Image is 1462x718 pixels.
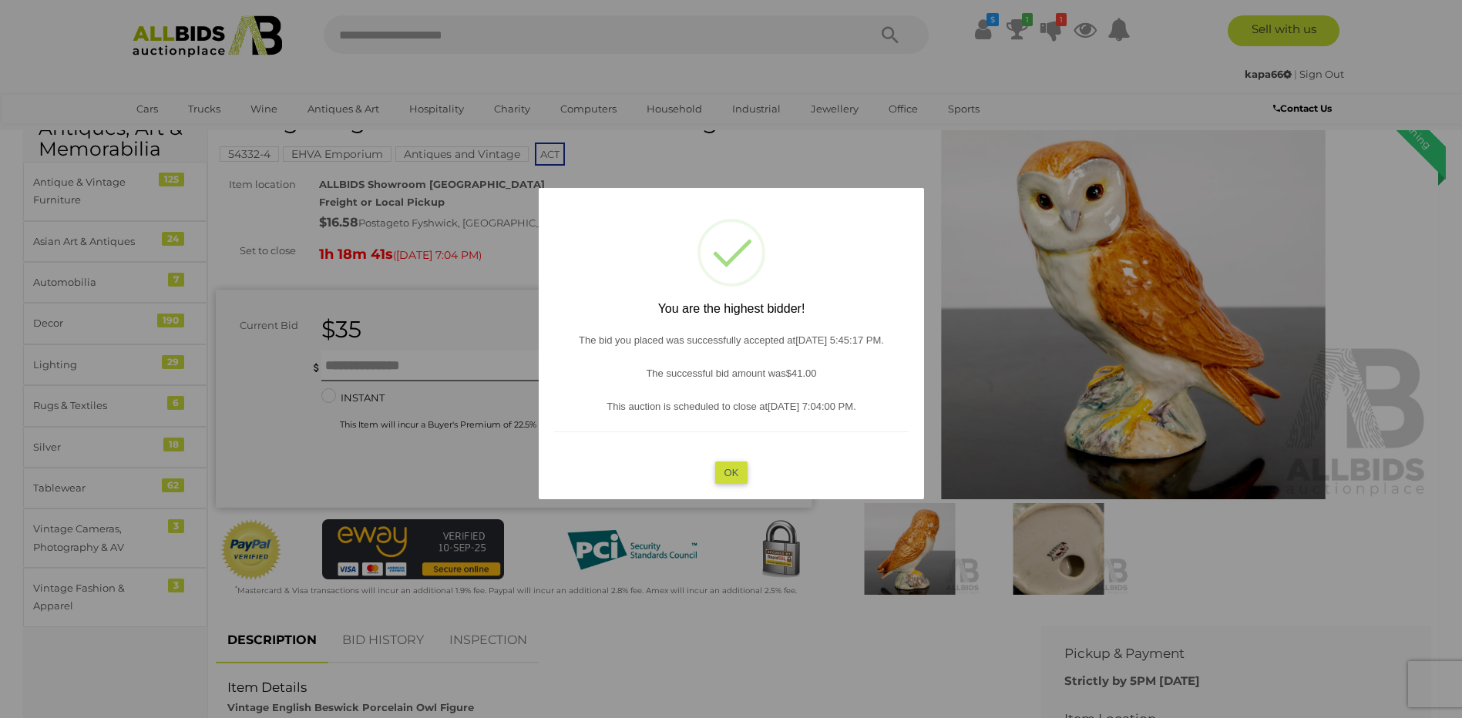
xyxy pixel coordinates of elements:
p: This auction is scheduled to close at . [554,398,909,415]
p: The bid you placed was successfully accepted at . [554,331,909,349]
h2: You are the highest bidder! [554,302,909,316]
span: [DATE] 5:45:17 PM [795,334,881,346]
span: [DATE] 7:04:00 PM [768,401,853,412]
span: $41.00 [785,367,816,379]
p: The successful bid amount was [554,364,909,382]
button: OK [714,461,748,484]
